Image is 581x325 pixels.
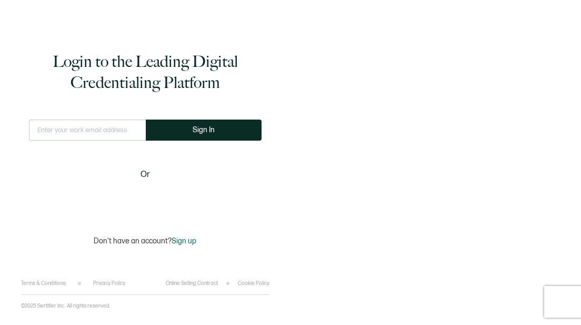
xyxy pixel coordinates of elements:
h1: Login to the Leading Digital Credentialing Platform [29,51,262,93]
a: Terms & Conditions [21,280,66,287]
p: ©2025 Sertifier Inc.. All rights reserved. [21,303,111,309]
a: Privacy Policy [93,280,125,287]
span: Sign up [172,237,197,245]
p: Don't have an account? [94,237,197,245]
a: Cookie Policy [238,280,269,287]
span: Or [141,168,150,181]
a: Online Selling Contract [166,280,218,287]
iframe: Sign in with Google Button [79,188,211,211]
input: Enter your work email address [29,120,146,141]
button: Sign In [146,120,262,141]
span: Sign In [193,126,215,134]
